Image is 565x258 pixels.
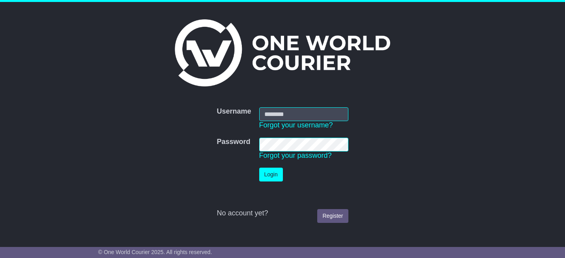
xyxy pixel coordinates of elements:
[217,107,251,116] label: Username
[259,121,333,129] a: Forgot your username?
[98,249,212,255] span: © One World Courier 2025. All rights reserved.
[259,151,332,159] a: Forgot your password?
[175,19,390,86] img: One World
[217,138,250,146] label: Password
[259,168,283,181] button: Login
[317,209,348,223] a: Register
[217,209,348,218] div: No account yet?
